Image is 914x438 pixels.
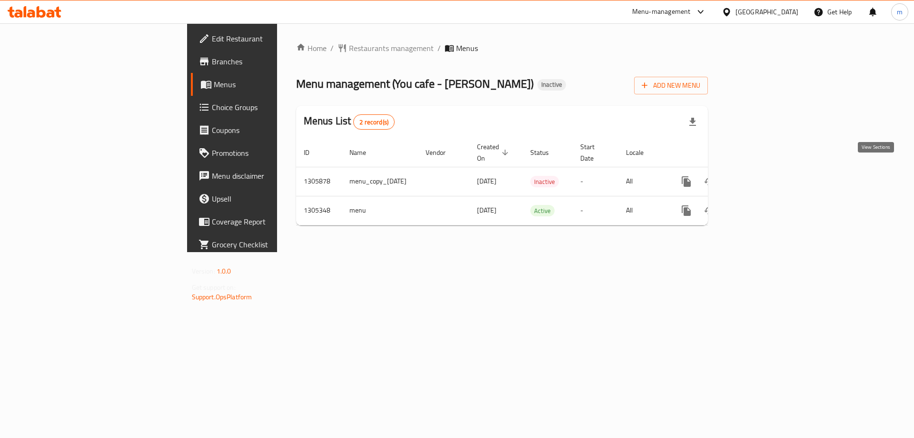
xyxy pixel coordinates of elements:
span: Promotions [212,147,332,159]
a: Restaurants management [338,42,434,54]
span: m [897,7,903,17]
div: Total records count [353,114,395,130]
a: Grocery Checklist [191,233,340,256]
th: Actions [667,138,774,167]
td: - [573,167,618,196]
a: Promotions [191,142,340,164]
span: Upsell [212,193,332,204]
div: Inactive [537,79,566,91]
a: Coupons [191,119,340,142]
li: / [437,42,441,54]
span: ID [304,147,322,158]
span: Menu management ( You cafe - [PERSON_NAME] ) [296,73,534,94]
span: Menu disclaimer [212,170,332,182]
span: Branches [212,56,332,67]
div: [GEOGRAPHIC_DATA] [735,7,798,17]
td: All [618,167,667,196]
span: Restaurants management [349,42,434,54]
a: Menus [191,73,340,96]
a: Choice Groups [191,96,340,119]
span: Vendor [426,147,458,158]
span: Get support on: [192,281,236,294]
td: menu [342,196,418,225]
h2: Menus List [304,114,395,130]
a: Coverage Report [191,210,340,233]
span: Version: [192,265,215,277]
div: Export file [681,111,704,133]
span: Status [530,147,561,158]
span: Name [349,147,378,158]
span: Start Date [580,141,607,164]
span: Created On [477,141,511,164]
span: Choice Groups [212,102,332,113]
button: more [675,170,698,193]
td: All [618,196,667,225]
span: [DATE] [477,204,497,216]
a: Edit Restaurant [191,27,340,50]
span: Menus [214,79,332,90]
button: Add New Menu [634,77,708,94]
span: Grocery Checklist [212,239,332,250]
span: Inactive [530,176,559,187]
span: Coverage Report [212,216,332,227]
a: Menu disclaimer [191,164,340,187]
span: Menus [456,42,478,54]
span: Edit Restaurant [212,33,332,44]
a: Upsell [191,187,340,210]
span: Add New Menu [642,80,700,92]
a: Support.OpsPlatform [192,291,252,303]
span: Coupons [212,124,332,136]
button: Change Status [698,199,721,222]
a: Branches [191,50,340,73]
table: enhanced table [296,138,774,225]
button: Change Status [698,170,721,193]
td: - [573,196,618,225]
button: more [675,199,698,222]
nav: breadcrumb [296,42,708,54]
span: [DATE] [477,175,497,187]
span: Locale [626,147,656,158]
span: Inactive [537,81,566,89]
div: Menu-management [632,6,691,18]
span: 2 record(s) [354,118,394,127]
span: 1.0.0 [217,265,231,277]
span: Active [530,205,555,216]
td: menu_copy_[DATE] [342,167,418,196]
